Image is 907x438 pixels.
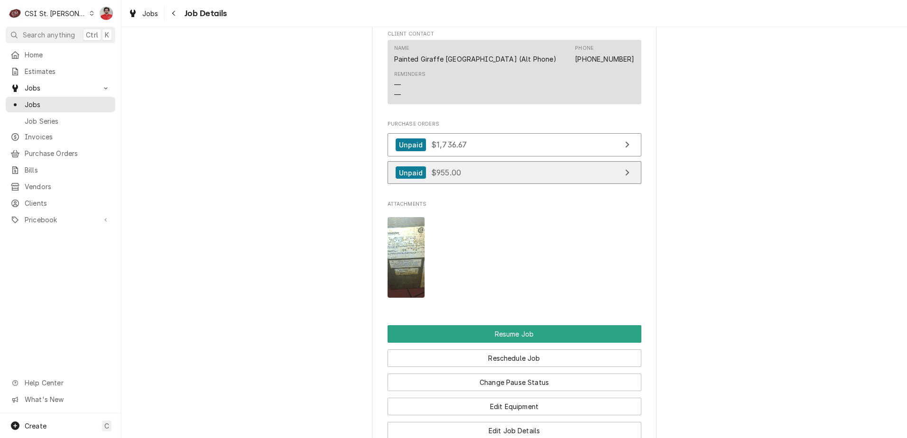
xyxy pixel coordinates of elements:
[388,40,641,105] div: Contact
[388,325,641,343] div: Button Group Row
[388,161,641,184] a: View Purchase Order
[6,97,115,112] a: Jobs
[388,398,641,415] button: Edit Equipment
[388,201,641,305] div: Attachments
[575,55,634,63] a: [PHONE_NUMBER]
[25,116,111,126] span: Job Series
[25,182,111,192] span: Vendors
[6,195,115,211] a: Clients
[388,217,425,298] img: uCaN2sswSri446iWfn9b
[167,6,182,21] button: Navigate back
[6,47,115,63] a: Home
[396,138,426,151] div: Unpaid
[25,422,46,430] span: Create
[388,30,641,38] span: Client Contact
[9,7,22,20] div: CSI St. Louis's Avatar
[182,7,227,20] span: Job Details
[431,168,461,177] span: $955.00
[142,9,158,18] span: Jobs
[25,378,110,388] span: Help Center
[575,45,634,64] div: Phone
[388,210,641,305] span: Attachments
[105,30,109,40] span: K
[6,162,115,178] a: Bills
[388,30,641,109] div: Client Contact
[25,83,96,93] span: Jobs
[6,129,115,145] a: Invoices
[6,64,115,79] a: Estimates
[394,54,556,64] div: Painted Giraffe [GEOGRAPHIC_DATA] (Alt Phone)
[25,198,111,208] span: Clients
[6,80,115,96] a: Go to Jobs
[388,133,641,156] a: View Purchase Order
[124,6,162,21] a: Jobs
[431,140,467,149] span: $1,736.67
[388,120,641,189] div: Purchase Orders
[396,166,426,179] div: Unpaid
[388,343,641,367] div: Button Group Row
[25,132,111,142] span: Invoices
[25,165,111,175] span: Bills
[86,30,98,40] span: Ctrl
[6,392,115,407] a: Go to What's New
[9,7,22,20] div: C
[394,45,556,64] div: Name
[394,71,426,100] div: Reminders
[6,375,115,391] a: Go to Help Center
[388,367,641,391] div: Button Group Row
[394,90,401,100] div: —
[394,80,401,90] div: —
[388,374,641,391] button: Change Pause Status
[6,146,115,161] a: Purchase Orders
[100,7,113,20] div: Nicholas Faubert's Avatar
[388,40,641,109] div: Client Contact List
[394,71,426,78] div: Reminders
[23,30,75,40] span: Search anything
[25,394,110,404] span: What's New
[575,45,593,52] div: Phone
[6,179,115,194] a: Vendors
[6,27,115,43] button: Search anythingCtrlK
[25,9,86,18] div: CSI St. [PERSON_NAME]
[388,120,641,128] span: Purchase Orders
[388,325,641,343] button: Resume Job
[25,215,96,225] span: Pricebook
[25,66,111,76] span: Estimates
[25,100,111,109] span: Jobs
[388,349,641,367] button: Reschedule Job
[25,148,111,158] span: Purchase Orders
[6,212,115,228] a: Go to Pricebook
[388,391,641,415] div: Button Group Row
[100,7,113,20] div: NF
[388,201,641,208] span: Attachments
[104,421,109,431] span: C
[25,50,111,60] span: Home
[6,113,115,129] a: Job Series
[394,45,409,52] div: Name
